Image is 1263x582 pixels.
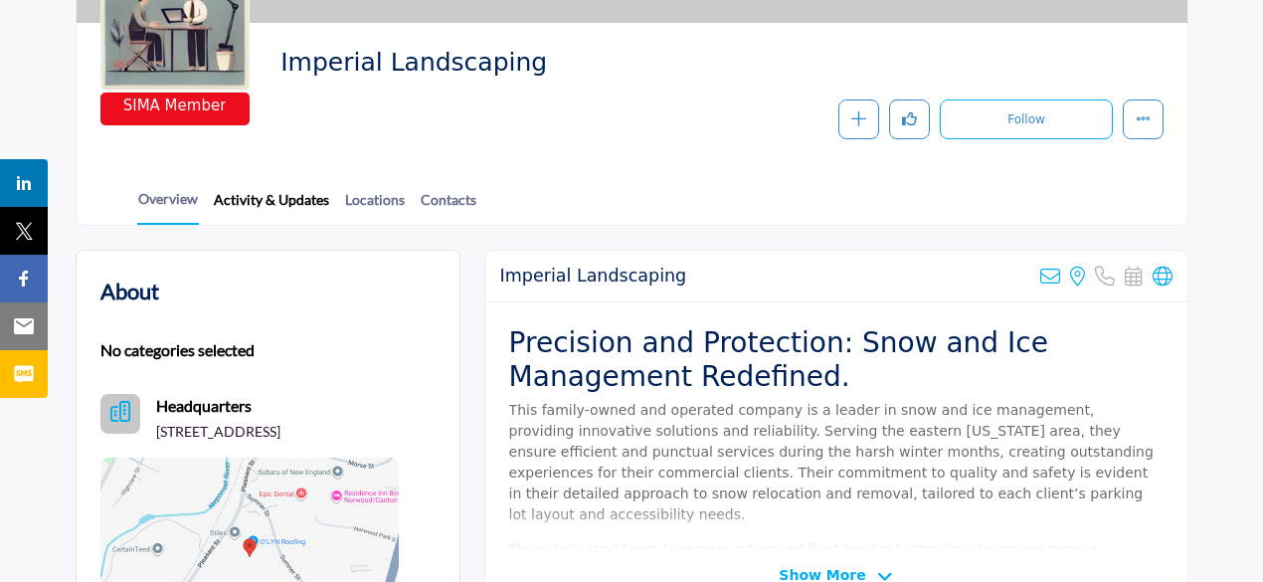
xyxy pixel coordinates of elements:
a: Locations [344,189,406,224]
h2: About [100,275,159,307]
p: [STREET_ADDRESS] [156,422,280,442]
button: Follow [940,99,1112,139]
button: Headquarter icon [100,394,140,434]
a: Activity & Updates [213,189,330,224]
h2: Precision and Protection: Snow and Ice Management Redefined. [509,326,1164,393]
h2: Imperial Landscaping [500,266,687,287]
button: More details [1123,99,1164,140]
span: Imperial Landscaping [280,47,822,80]
b: Headquarters [156,394,252,418]
span: SIMA Member [123,95,227,117]
button: Like [889,99,930,140]
a: Contacts [420,189,477,224]
a: Overview [137,188,199,225]
b: No categories selected [100,338,255,362]
p: This family-owned and operated company is a leader in snow and ice management, providing innovati... [509,400,1164,525]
